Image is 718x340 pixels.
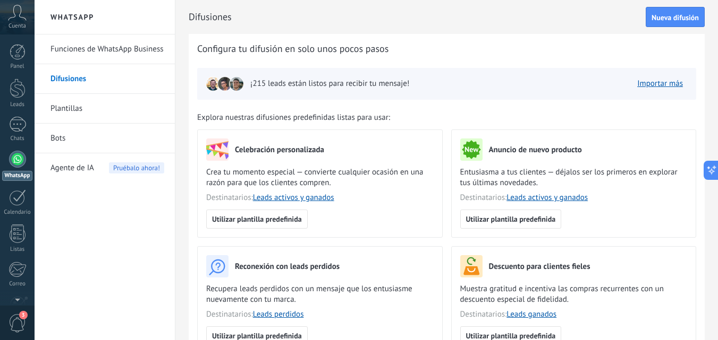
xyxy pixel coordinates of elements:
span: Nueva difusión [652,14,699,21]
span: Utilizar plantilla predefinida [212,332,302,339]
h3: Anuncio de nuevo producto [489,145,582,155]
h3: Reconexión con leads perdidos [235,261,340,272]
div: Listas [2,246,33,253]
span: Destinatarios: [460,193,688,203]
button: Utilizar plantilla predefinida [460,210,562,229]
span: Destinatarios: [206,309,434,320]
button: Nueva difusión [646,7,705,27]
span: 3 [19,311,28,319]
button: Importar más [632,76,688,92]
li: Funciones de WhatsApp Business [35,34,175,64]
span: Utilizar plantilla predefinida [466,215,556,223]
button: Utilizar plantilla predefinida [206,210,308,229]
a: Leads perdidos [253,309,304,319]
a: Leads activos y ganados [506,193,588,203]
h3: Celebración personalizada [235,145,324,155]
a: Agente de IAPruébalo ahora! [50,153,164,183]
h3: Descuento para clientes fieles [489,261,590,272]
span: Utilizar plantilla predefinida [212,215,302,223]
a: Plantillas [50,94,164,124]
img: leadIcon [206,76,221,91]
a: Leads activos y ganados [253,193,334,203]
span: Crea tu momento especial — convierte cualquier ocasión en una razón para que los clientes compren. [206,167,434,188]
li: Agente de IA [35,153,175,182]
span: Muestra gratitud e incentiva las compras recurrentes con un descuento especial de fidelidad. [460,284,688,305]
span: Pruébalo ahora! [109,162,164,173]
li: Plantillas [35,94,175,124]
div: Correo [2,281,33,287]
span: Cuenta [9,23,26,30]
span: Destinatarios: [206,193,434,203]
div: Panel [2,63,33,70]
div: Chats [2,135,33,142]
span: ¡215 leads están listos para recibir tu mensaje! [250,79,409,89]
span: Recupera leads perdidos con un mensaje que los entusiasme nuevamente con tu marca. [206,284,434,305]
span: Utilizar plantilla predefinida [466,332,556,339]
div: Calendario [2,209,33,216]
div: WhatsApp [2,171,32,181]
a: Difusiones [50,64,164,94]
span: Destinatarios: [460,309,688,320]
img: leadIcon [217,76,232,91]
span: Entusiasma a tus clientes — déjalos ser los primeros en explorar tus últimas novedades. [460,167,688,188]
h2: Difusiones [189,6,646,28]
a: Bots [50,124,164,153]
img: leadIcon [229,76,244,91]
a: Importar más [637,79,683,89]
span: Explora nuestras difusiones predefinidas listas para usar: [197,112,390,123]
a: Funciones de WhatsApp Business [50,34,164,64]
span: Configura tu difusión en solo unos pocos pasos [197,42,388,55]
span: Agente de IA [50,153,94,183]
li: Difusiones [35,64,175,94]
div: Leads [2,101,33,108]
a: Leads ganados [506,309,556,319]
li: Bots [35,124,175,153]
